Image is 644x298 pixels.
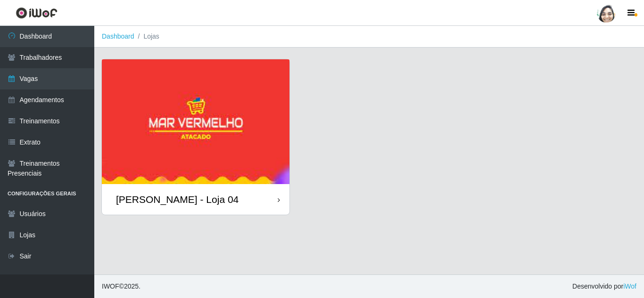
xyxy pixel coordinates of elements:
a: iWof [623,282,636,290]
span: Desenvolvido por [572,282,636,291]
a: [PERSON_NAME] - Loja 04 [102,59,289,215]
img: CoreUI Logo [16,7,58,19]
div: [PERSON_NAME] - Loja 04 [116,193,239,205]
nav: breadcrumb [94,26,644,48]
img: cardImg [102,59,289,184]
a: Dashboard [102,32,134,40]
span: IWOF [102,282,119,290]
li: Lojas [134,32,159,41]
span: © 2025 . [102,282,140,291]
